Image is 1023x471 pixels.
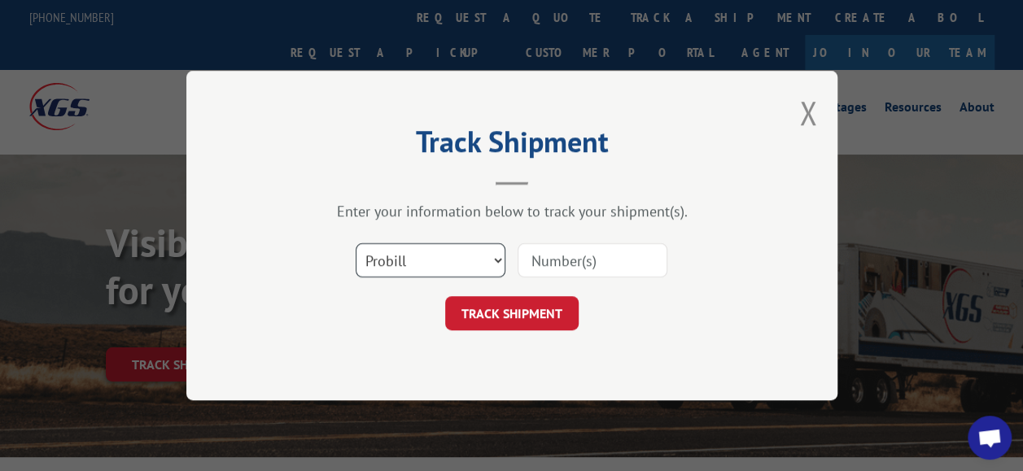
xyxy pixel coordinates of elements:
div: Enter your information below to track your shipment(s). [268,202,756,220]
button: Close modal [799,91,817,134]
input: Number(s) [518,243,667,277]
h2: Track Shipment [268,130,756,161]
button: TRACK SHIPMENT [445,296,579,330]
div: Open chat [968,416,1012,460]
